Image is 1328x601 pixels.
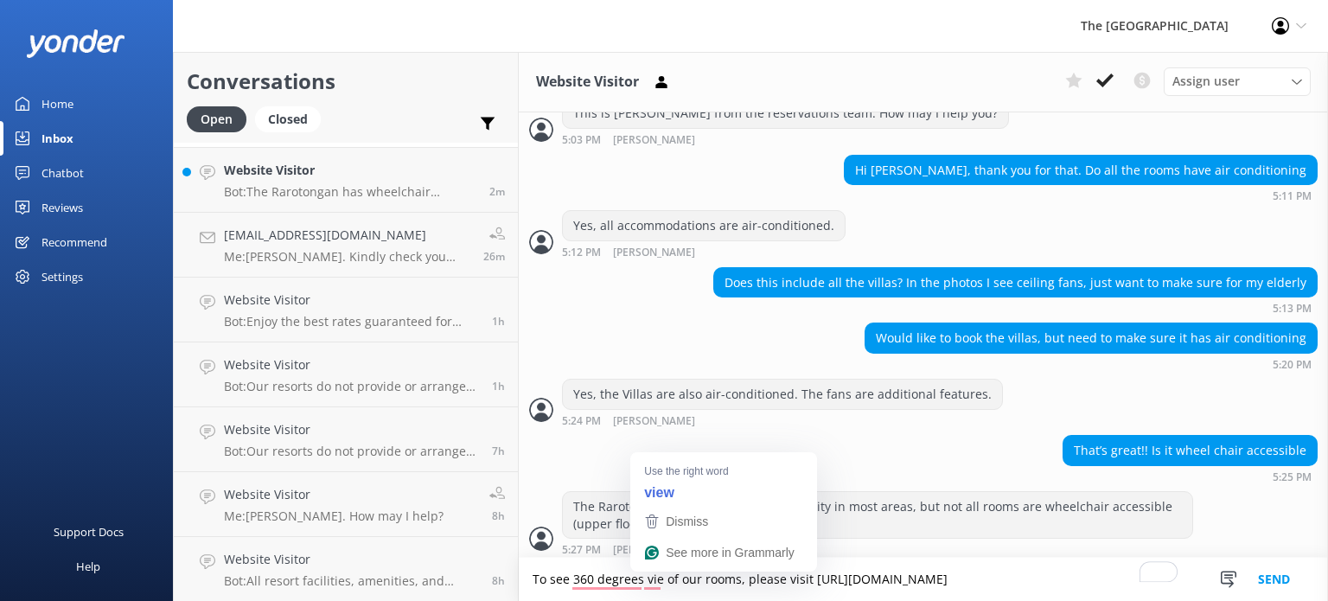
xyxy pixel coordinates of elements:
strong: 5:13 PM [1273,304,1312,314]
span: Assign user [1172,72,1240,91]
a: Closed [255,109,329,128]
div: Yes, the Villas are also air-conditioned. The fans are additional features. [563,380,1002,409]
div: The Rarotongan has wheelchair accessibility in most areas, but not all rooms are wheelchair acces... [563,492,1192,538]
div: Recommend [41,225,107,259]
div: Oct 07 2025 11:27pm (UTC -10:00) Pacific/Honolulu [562,543,1193,555]
span: Oct 07 2025 03:04pm (UTC -10:00) Pacific/Honolulu [492,573,505,588]
strong: 5:11 PM [1273,191,1312,201]
div: Hi [PERSON_NAME], thank you for that. Do all the rooms have air conditioning [845,156,1317,185]
img: yonder-white-logo.png [26,29,125,58]
strong: 5:27 PM [562,545,601,555]
h4: Website Visitor [224,355,479,374]
a: [EMAIL_ADDRESS][DOMAIN_NAME]Me:[PERSON_NAME]. Kindly check you inbox as I have sent you an email ... [174,213,518,278]
span: Oct 07 2025 11:01pm (UTC -10:00) Pacific/Honolulu [483,249,505,264]
h4: Website Visitor [224,550,479,569]
strong: 5:03 PM [562,135,601,146]
a: Website VisitorBot:Enjoy the best rates guaranteed for direct bookings by using Promo Code TRBRL.... [174,278,518,342]
span: Oct 07 2025 09:29pm (UTC -10:00) Pacific/Honolulu [492,379,505,393]
h4: Website Visitor [224,485,444,504]
div: Open [187,106,246,132]
div: Closed [255,106,321,132]
div: This is [PERSON_NAME] from the reservations team. How may I help you? [563,99,1008,128]
div: Chatbot [41,156,84,190]
p: Me: [PERSON_NAME]. How may I help? [224,508,444,524]
h4: [EMAIL_ADDRESS][DOMAIN_NAME] [224,226,470,245]
div: Assign User [1164,67,1311,95]
p: Me: [PERSON_NAME]. Kindly check you inbox as I have sent you an email regarding your inquiry. For... [224,249,470,265]
div: Help [76,549,100,584]
p: Bot: All resort facilities, amenities, and services, including the restaurant, bar, pool, sun lou... [224,573,479,589]
div: Oct 07 2025 11:13pm (UTC -10:00) Pacific/Honolulu [713,302,1318,314]
div: Yes, all accommodations are air-conditioned. [563,211,845,240]
strong: 5:25 PM [1273,472,1312,483]
p: Bot: The Rarotongan has wheelchair accessibility in most areas, but not all rooms are wheelchair ... [224,184,476,200]
div: That’s great!! Is it wheel chair accessible [1063,436,1317,465]
strong: 5:12 PM [562,247,601,259]
textarea: To enrich screen reader interactions, please activate Accessibility in Grammarly extension settings [519,558,1328,601]
span: Oct 07 2025 09:40pm (UTC -10:00) Pacific/Honolulu [492,314,505,329]
div: Would like to book the villas, but need to make sure it has air conditioning [865,323,1317,353]
p: Bot: Enjoy the best rates guaranteed for direct bookings by using Promo Code TRBRL. Book now and ... [224,314,479,329]
h4: Website Visitor [224,161,476,180]
div: Oct 07 2025 11:25pm (UTC -10:00) Pacific/Honolulu [1063,470,1318,483]
a: Open [187,109,255,128]
div: Oct 07 2025 11:11pm (UTC -10:00) Pacific/Honolulu [844,189,1318,201]
a: Website VisitorBot:Our resorts do not provide or arrange transportation services, including airpo... [174,342,518,407]
span: Oct 07 2025 03:09pm (UTC -10:00) Pacific/Honolulu [492,508,505,523]
div: Reviews [41,190,83,225]
a: Website VisitorMe:[PERSON_NAME]. How may I help?8h [174,472,518,537]
div: Oct 07 2025 11:24pm (UTC -10:00) Pacific/Honolulu [562,414,1003,427]
span: Oct 07 2025 03:35pm (UTC -10:00) Pacific/Honolulu [492,444,505,458]
div: Oct 07 2025 11:03pm (UTC -10:00) Pacific/Honolulu [562,133,1009,146]
strong: 5:20 PM [1273,360,1312,370]
div: Support Docs [54,515,124,549]
span: Oct 07 2025 11:25pm (UTC -10:00) Pacific/Honolulu [489,184,505,199]
span: [PERSON_NAME] [613,416,695,427]
p: Bot: Our resorts do not provide or arrange transportation services, including airport transfers. ... [224,444,479,459]
p: Bot: Our resorts do not provide or arrange transportation services, including airport transfers. ... [224,379,479,394]
h3: Website Visitor [536,71,639,93]
div: Oct 07 2025 11:12pm (UTC -10:00) Pacific/Honolulu [562,246,846,259]
div: Home [41,86,73,121]
span: [PERSON_NAME] [613,545,695,555]
span: [PERSON_NAME] [613,135,695,146]
a: Website VisitorBot:Our resorts do not provide or arrange transportation services, including airpo... [174,407,518,472]
div: Does this include all the villas? In the photos I see ceiling fans, just want to make sure for my... [714,268,1317,297]
h4: Website Visitor [224,420,479,439]
h2: Conversations [187,65,505,98]
h4: Website Visitor [224,291,479,310]
button: Send [1242,558,1306,601]
div: Oct 07 2025 11:20pm (UTC -10:00) Pacific/Honolulu [865,358,1318,370]
span: [PERSON_NAME] [613,247,695,259]
div: Settings [41,259,83,294]
div: Inbox [41,121,73,156]
strong: 5:24 PM [562,416,601,427]
a: Website VisitorBot:The Rarotongan has wheelchair accessibility in most areas, but not all rooms a... [174,148,518,213]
